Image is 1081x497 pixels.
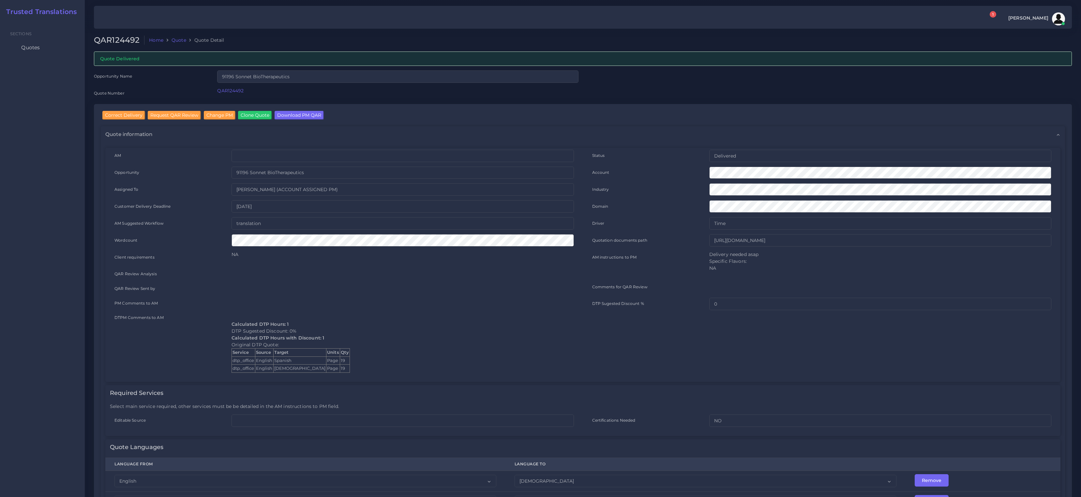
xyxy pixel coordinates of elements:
[114,237,137,243] label: Wordcount
[915,474,949,487] input: Remove
[592,417,636,423] label: Certifications Needed
[273,365,326,373] td: [DEMOGRAPHIC_DATA]
[110,390,163,397] h4: Required Services
[114,187,139,192] label: Assigned To
[101,126,1065,143] div: Quote information
[709,251,1051,272] p: Delivery needed asap Specific Flavors: NA
[232,335,324,341] b: Calculated DTP Hours with Discount: 1
[2,8,77,16] a: Trusted Translations
[149,37,163,43] a: Home
[984,15,995,23] a: 1
[255,349,273,357] th: Source
[326,365,340,373] td: Page
[172,37,186,43] a: Quote
[94,73,132,79] label: Opportunity Name
[186,37,224,43] li: Quote Detail
[990,11,996,18] span: 1
[592,301,644,306] label: DTP Sugested Discount %
[1052,12,1065,25] img: avatar
[148,111,201,119] input: Request QAR Review
[326,349,340,357] th: Units
[105,131,152,138] span: Quote information
[232,349,255,357] th: Service
[232,251,574,258] p: NA
[94,36,144,45] h2: QAR124492
[232,356,255,365] td: dtp_office
[255,356,273,365] td: English
[592,203,608,209] label: Domain
[114,203,171,209] label: Customer Delivery Deadline
[5,41,80,54] a: Quotes
[592,220,605,226] label: Driver
[102,111,145,119] input: Correct Delivery
[592,254,637,260] label: AM instructions to PM
[1005,12,1067,25] a: [PERSON_NAME]avatar
[114,315,164,321] label: DTPM Comments to AM
[94,90,125,96] label: Quote Number
[592,153,605,158] label: Status
[275,111,324,119] input: Download PM QAR
[114,170,140,175] label: Opportunity
[232,321,289,327] b: Calculated DTP Hours: 1
[592,187,609,192] label: Industry
[340,356,350,365] td: 19
[114,417,146,423] label: Editable Source
[592,170,609,175] label: Account
[114,153,121,158] label: AM
[592,237,647,243] label: Quotation documents path
[94,52,1072,66] div: Quote Delivered
[105,458,505,471] th: Language From
[505,458,906,471] th: Language To
[114,254,155,260] label: Client requirements
[114,271,157,277] label: QAR Review Analysis
[10,31,32,36] span: Sections
[217,88,244,94] a: QAR124492
[21,44,40,51] span: Quotes
[232,365,255,373] td: dtp_office
[114,286,156,292] label: QAR Review Sent by
[114,220,164,226] label: AM Suggested Workflow
[232,183,574,196] input: pm
[340,349,350,357] th: Qty
[238,111,272,119] input: Clone Quote
[273,356,326,365] td: Spanish
[255,365,273,373] td: English
[227,314,578,373] div: DTP Sugested Discount: 0% Original DTP Quote:
[1008,16,1048,20] span: [PERSON_NAME]
[204,111,235,119] input: Change PM
[110,444,163,451] h4: Quote Languages
[273,349,326,357] th: Target
[110,403,1056,410] p: Select main service required, other services must be be detailed in the AM instructions to PM field.
[592,284,648,290] label: Comments for QAR Review
[114,300,158,306] label: PM Comments to AM
[326,356,340,365] td: Page
[340,365,350,373] td: 19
